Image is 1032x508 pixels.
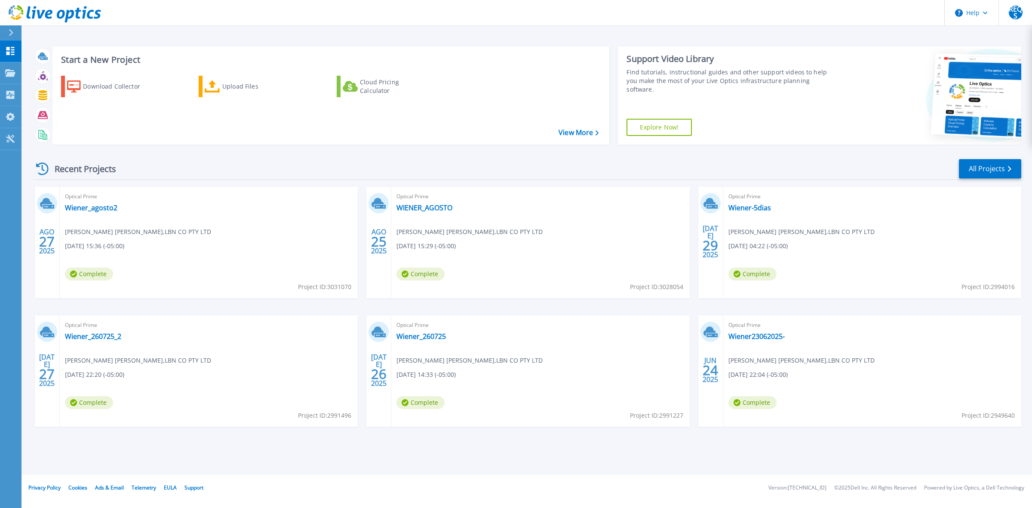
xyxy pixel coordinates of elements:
a: EULA [164,484,177,491]
div: [DATE] 2025 [371,354,387,386]
span: Project ID: 2991496 [298,411,351,420]
span: Project ID: 2949640 [961,411,1015,420]
span: Optical Prime [728,320,1016,330]
div: Upload Files [222,78,291,95]
div: [DATE] 2025 [39,354,55,386]
span: Optical Prime [65,192,353,201]
div: Recent Projects [33,158,128,179]
a: Explore Now! [627,119,692,136]
span: Optical Prime [396,320,684,330]
span: [DATE] 14:33 (-05:00) [396,370,456,379]
span: Project ID: 3031070 [298,282,351,292]
a: WIENER_AGOSTO [396,203,452,212]
span: Complete [728,268,777,280]
span: Optical Prime [396,192,684,201]
a: Privacy Policy [28,484,61,491]
span: 25 [371,238,387,245]
a: Wiener_260725 [396,332,446,341]
a: Cloud Pricing Calculator [337,76,433,97]
span: [PERSON_NAME] [PERSON_NAME] , LBN CO PTY LTD [65,356,211,365]
div: AGO 2025 [371,226,387,257]
span: 26 [371,370,387,378]
a: Wiener23062025- [728,332,785,341]
li: Version: [TECHNICAL_ID] [768,485,826,491]
div: [DATE] 2025 [702,226,719,257]
a: View More [559,129,599,137]
span: Optical Prime [728,192,1016,201]
span: [PERSON_NAME] [PERSON_NAME] , LBN CO PTY LTD [728,227,875,237]
a: Wiener_agosto2 [65,203,117,212]
h3: Start a New Project [61,55,599,65]
span: Project ID: 2994016 [961,282,1015,292]
span: Complete [65,268,113,280]
span: REQS [1009,6,1023,19]
span: Project ID: 3028054 [630,282,683,292]
a: Telemetry [132,484,156,491]
a: Ads & Email [95,484,124,491]
a: All Projects [959,159,1021,179]
span: Optical Prime [65,320,353,330]
span: [DATE] 22:20 (-05:00) [65,370,124,379]
span: Complete [728,396,777,409]
a: Support [184,484,203,491]
div: JUN 2025 [702,354,719,386]
a: Upload Files [199,76,295,97]
div: Find tutorials, instructional guides and other support videos to help you make the most of your L... [627,68,834,94]
span: [PERSON_NAME] [PERSON_NAME] , LBN CO PTY LTD [396,227,543,237]
span: [PERSON_NAME] [PERSON_NAME] , LBN CO PTY LTD [65,227,211,237]
div: Cloud Pricing Calculator [360,78,429,95]
div: Download Collector [83,78,152,95]
a: Cookies [68,484,87,491]
span: [DATE] 22:04 (-05:00) [728,370,788,379]
div: Support Video Library [627,53,834,65]
li: © 2025 Dell Inc. All Rights Reserved [834,485,916,491]
span: [DATE] 04:22 (-05:00) [728,241,788,251]
span: [PERSON_NAME] [PERSON_NAME] , LBN CO PTY LTD [728,356,875,365]
span: Complete [396,396,445,409]
a: Wiener-5dias [728,203,771,212]
div: AGO 2025 [39,226,55,257]
span: [PERSON_NAME] [PERSON_NAME] , LBN CO PTY LTD [396,356,543,365]
span: 29 [703,242,718,249]
span: Complete [396,268,445,280]
span: Project ID: 2991227 [630,411,683,420]
span: [DATE] 15:29 (-05:00) [396,241,456,251]
span: Complete [65,396,113,409]
span: 27 [39,370,55,378]
a: Download Collector [61,76,157,97]
a: Wiener_260725_2 [65,332,121,341]
span: [DATE] 15:36 (-05:00) [65,241,124,251]
span: 24 [703,366,718,374]
li: Powered by Live Optics, a Dell Technology [924,485,1024,491]
span: 27 [39,238,55,245]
